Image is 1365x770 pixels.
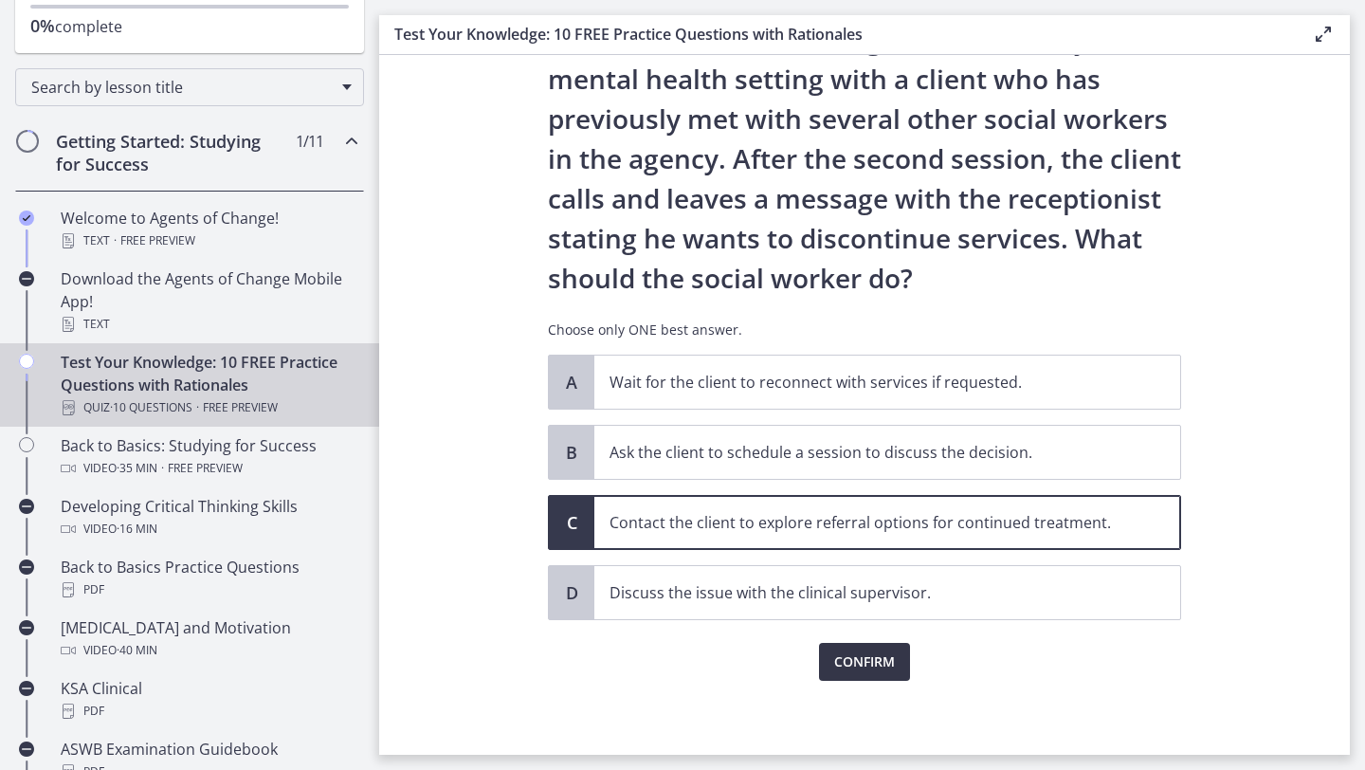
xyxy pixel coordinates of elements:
[610,371,1127,394] p: Wait for the client to reconnect with services if requested.
[560,441,583,464] span: B
[819,643,910,681] button: Confirm
[61,556,356,601] div: Back to Basics Practice Questions
[610,441,1127,464] p: Ask the client to schedule a session to discuss the decision.
[30,14,55,37] span: 0%
[834,651,895,673] span: Confirm
[61,434,356,480] div: Back to Basics: Studying for Success
[161,457,164,480] span: ·
[548,19,1181,298] p: A social worker is working in a community mental health setting with a client who has previously ...
[61,616,356,662] div: [MEDICAL_DATA] and Motivation
[610,581,1127,604] p: Discuss the issue with the clinical supervisor.
[117,518,157,541] span: · 16 min
[114,229,117,252] span: ·
[120,229,195,252] span: Free preview
[117,639,157,662] span: · 40 min
[61,495,356,541] div: Developing Critical Thinking Skills
[560,581,583,604] span: D
[560,511,583,534] span: C
[61,578,356,601] div: PDF
[296,130,323,153] span: 1 / 11
[61,229,356,252] div: Text
[61,351,356,419] div: Test Your Knowledge: 10 FREE Practice Questions with Rationales
[110,396,192,419] span: · 10 Questions
[548,321,1181,339] p: Choose only ONE best answer.
[117,457,157,480] span: · 35 min
[61,207,356,252] div: Welcome to Agents of Change!
[31,77,333,98] span: Search by lesson title
[30,14,349,38] p: complete
[61,313,356,336] div: Text
[61,700,356,723] div: PDF
[168,457,243,480] span: Free preview
[15,68,364,106] div: Search by lesson title
[61,677,356,723] div: KSA Clinical
[394,23,1282,46] h3: Test Your Knowledge: 10 FREE Practice Questions with Rationales
[61,396,356,419] div: Quiz
[61,457,356,480] div: Video
[61,267,356,336] div: Download the Agents of Change Mobile App!
[61,639,356,662] div: Video
[56,130,287,175] h2: Getting Started: Studying for Success
[61,518,356,541] div: Video
[203,396,278,419] span: Free preview
[560,371,583,394] span: A
[610,511,1127,534] p: Contact the client to explore referral options for continued treatment.
[19,211,34,226] i: Completed
[196,396,199,419] span: ·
